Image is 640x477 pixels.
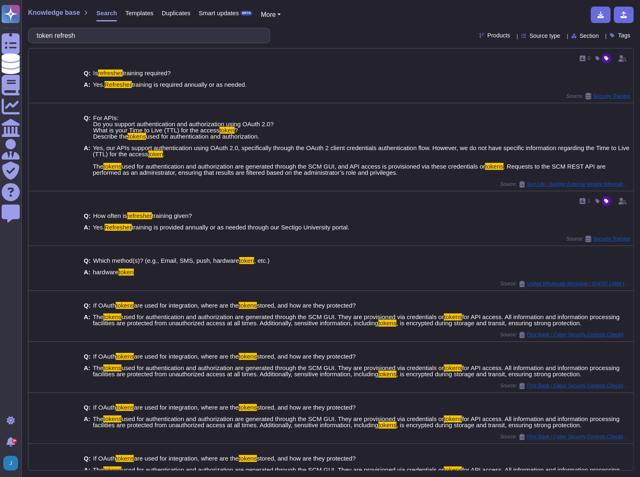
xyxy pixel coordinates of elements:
[500,382,630,389] span: Source:
[33,28,261,43] input: Search a question or template...
[93,313,103,320] span: The
[93,127,238,140] span: ? Describe the
[239,302,257,309] mark: tokens
[103,466,121,473] mark: tokens
[84,145,91,176] b: A:
[2,454,24,472] button: user
[28,9,80,16] span: Knowledge base
[527,434,630,439] span: First Bank / Cyber Security Controls Checklist (27655 0)
[487,32,510,38] span: Products
[444,466,462,473] mark: tokens
[566,236,630,242] span: Source:
[378,421,396,428] mark: tokens
[121,415,444,422] span: used for authentication and authorization are generated through the SCM GUI. They are provisioned...
[84,353,91,359] b: Q:
[119,269,134,276] mark: token
[527,383,630,388] span: First Bank / Cyber Security Controls Checklist (27655 0)
[116,404,134,411] mark: tokens
[127,212,152,219] mark: refresher
[93,212,127,219] span: How often is
[84,81,91,88] b: A:
[103,163,121,170] mark: tokens
[219,127,235,134] mark: token
[587,56,590,61] span: 0
[239,353,257,360] mark: tokens
[444,313,462,320] mark: tokens
[128,133,146,140] mark: tokens
[500,433,630,440] span: Source:
[239,404,257,411] mark: tokens
[93,69,98,76] span: Is
[444,415,462,422] mark: tokens
[93,257,239,264] span: Which method(s)? (e.g., Email, SMS, push, hardware
[378,370,396,377] mark: tokens
[257,302,356,309] span: stored, and how are they protected?
[116,455,134,462] mark: tokens
[93,466,103,473] span: The
[103,415,121,422] mark: tokens
[105,81,132,88] mark: Refresher
[132,224,349,231] span: training is provided annually or as needed through our Sectigo University portal.
[134,302,238,309] span: are used for integration, where are the
[93,353,116,360] span: If OAuth
[240,11,252,16] div: BETA
[93,415,103,422] span: The
[134,404,238,411] span: are used for integration, where are the
[93,81,105,88] span: Yes.
[396,370,581,377] span: , is encrypted during storage and transit, ensuring strong protection.
[254,257,270,264] span: , etc.)
[199,10,239,16] span: Smart updates
[529,33,560,39] span: Source type
[84,269,91,275] b: A:
[261,10,281,20] button: More
[123,69,171,76] span: training required?
[593,236,630,241] span: Security Training
[257,353,356,360] span: stored, and how are they protected?
[93,455,116,462] span: If OAuth
[12,438,17,443] div: 9+
[93,313,619,326] span: for API access. All information and information processing facilities are protected from unauthor...
[579,33,599,39] span: Section
[593,94,630,99] span: Security Training
[152,212,192,219] span: training given?
[84,365,91,377] b: A:
[396,320,581,326] span: , is encrypted during storage and transit, ensuring strong protection.
[444,364,462,371] mark: tokens
[84,302,91,308] b: Q:
[93,224,105,231] span: Yes.
[257,404,356,411] span: stored, and how are they protected?
[500,280,630,287] span: Source:
[116,302,134,309] mark: tokens
[527,332,630,337] span: First Bank / Cyber Security Controls Checklist (27655 0)
[84,70,91,76] b: Q:
[105,224,132,231] mark: Refresher
[84,213,91,219] b: Q:
[396,421,581,428] span: , is encrypted during storage and transit, ensuring strong protection.
[125,10,153,16] span: Templates
[84,314,91,326] b: A:
[93,364,619,377] span: for API access. All information and information processing facilities are protected from unauthor...
[84,257,91,264] b: Q:
[121,364,444,371] span: used for authentication and authorization are generated through the SCM GUI. They are provisioned...
[98,69,123,76] mark: refresher
[500,181,630,188] span: Source:
[93,302,116,309] span: If OAuth
[93,415,619,428] span: for API access. All information and information processing facilities are protected from unauthor...
[146,133,259,140] span: used for authentication and authorization.
[566,93,630,100] span: Source:
[134,353,238,360] span: are used for integration, where are the
[93,114,274,134] span: For APIs: Do you support authentication and authorization using OAuth 2.0? What is your Time to L...
[500,331,630,338] span: Source:
[121,466,444,473] span: used for authentication and authorization are generated through the SCM GUI. They are provisioned...
[239,257,254,264] mark: token
[587,199,590,204] span: 1
[527,281,630,286] span: United Wholesale Mortgage / [DATE] UWM test Copy
[239,455,257,462] mark: tokens
[84,404,91,410] b: Q:
[378,320,396,326] mark: tokens
[132,81,247,88] span: training is required annually or as needed.
[84,115,91,139] b: Q:
[84,455,91,461] b: Q:
[93,163,605,176] span: . Requests to the SCM REST API are performed as an administrator, ensuring that results are filte...
[93,404,116,411] span: If OAuth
